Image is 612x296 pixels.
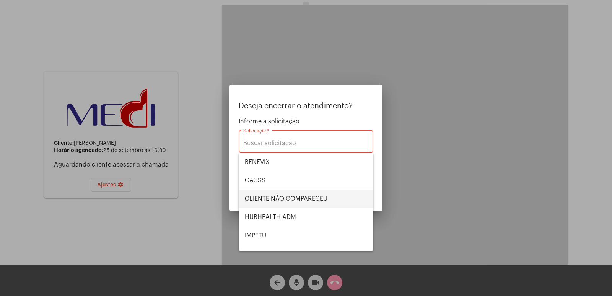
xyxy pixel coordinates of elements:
[243,140,369,147] input: Buscar solicitação
[239,118,373,125] span: Informe a solicitação
[245,208,367,226] span: HUBHEALTH ADM
[245,245,367,263] span: MAXIMED
[245,190,367,208] span: CLIENTE NÃO COMPARECEU
[239,102,373,110] p: Deseja encerrar o atendimento?
[245,226,367,245] span: IMPETU
[245,153,367,171] span: BENEVIX
[245,171,367,190] span: CACSS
